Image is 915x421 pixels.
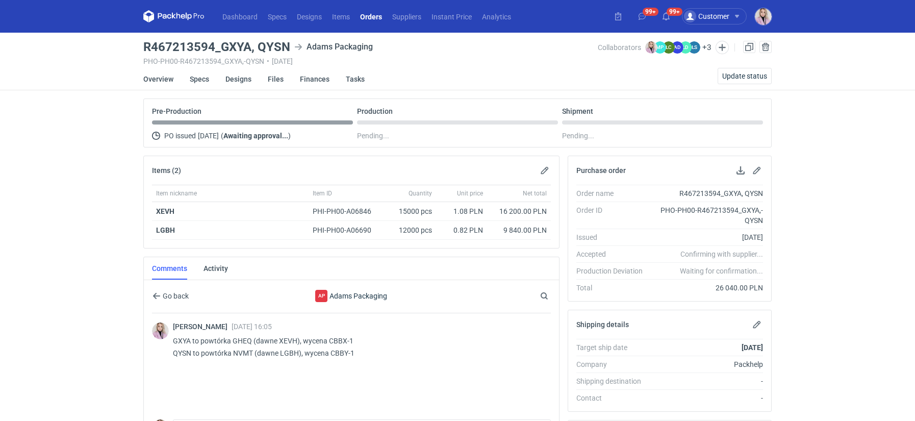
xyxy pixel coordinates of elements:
span: ) [288,132,291,140]
button: Edit collaborators [716,41,729,54]
a: Files [268,68,284,90]
a: Items [327,10,355,22]
div: Adams Packaging [294,41,373,53]
button: Update status [718,68,772,84]
img: Klaudia Wiśniewska [755,8,772,25]
h2: Purchase order [576,166,626,175]
span: Unit price [457,189,483,197]
div: 9 840.00 PLN [491,225,547,235]
div: Company [576,359,651,369]
a: Tasks [346,68,365,90]
h2: Shipping details [576,320,629,329]
a: Suppliers [387,10,426,22]
span: Net total [523,189,547,197]
h2: Items (2) [152,166,181,175]
div: Adams Packaging [268,290,435,302]
span: Go back [161,292,189,300]
button: 99+ [658,8,674,24]
a: Instant Price [426,10,477,22]
span: ( [221,132,223,140]
div: Shipping destination [576,376,651,386]
em: Confirming with supplier... [680,250,763,258]
div: - [651,393,763,403]
figcaption: ŁD [679,41,692,54]
em: Waiting for confirmation... [680,266,763,276]
button: 99+ [634,8,650,24]
figcaption: ŁC [663,41,675,54]
button: +3 [702,43,711,52]
p: Production [357,107,393,115]
div: Issued [576,232,651,242]
div: PHO-PH00-R467213594_GXYA,-QYSN [651,205,763,226]
button: Download PO [734,164,747,177]
button: Edit shipping details [751,318,763,331]
a: Specs [190,68,209,90]
div: 15000 pcs [385,202,436,221]
a: Designs [292,10,327,22]
p: Shipment [562,107,593,115]
button: Cancel order [759,41,772,53]
a: Comments [152,257,187,280]
div: Customer [684,10,729,22]
button: Customer [682,8,755,24]
span: Update status [722,72,767,80]
span: Item ID [313,189,332,197]
span: Item nickname [156,189,197,197]
h3: R467213594_GXYA, QYSN [143,41,290,53]
a: Finances [300,68,329,90]
div: Packhelp [651,359,763,369]
figcaption: AD [671,41,683,54]
figcaption: AP [315,290,327,302]
div: PO issued [152,130,353,142]
a: Specs [263,10,292,22]
div: 0.82 PLN [440,225,483,235]
a: Overview [143,68,173,90]
div: Target ship date [576,342,651,353]
button: Edit items [539,164,551,177]
div: PHI-PH00-A06690 [313,225,381,235]
a: LGBH [156,226,175,234]
div: 26 040.00 PLN [651,283,763,293]
div: R467213594_GXYA, QYSN [651,188,763,199]
div: 16 200.00 PLN [491,206,547,216]
div: 1.08 PLN [440,206,483,216]
figcaption: ŁS [688,41,700,54]
div: Contact [576,393,651,403]
p: GXYA to powtórka GHEQ (dawne XEVH), wycena CBBX-1 QYSN to powtórka NVMT (dawne LGBH), wycena CBBY-1 [173,335,543,359]
svg: Packhelp Pro [143,10,205,22]
figcaption: MP [654,41,666,54]
div: [DATE] [651,232,763,242]
strong: [DATE] [742,343,763,352]
span: Quantity [409,189,432,197]
div: PHI-PH00-A06846 [313,206,381,216]
strong: Awaiting approval... [223,132,288,140]
span: Collaborators [598,43,641,52]
div: - [651,376,763,386]
span: [PERSON_NAME] [173,323,232,331]
input: Search [538,290,571,302]
button: Edit purchase order [751,164,763,177]
a: Dashboard [217,10,263,22]
a: Activity [204,257,228,280]
button: Go back [152,290,189,302]
a: Designs [225,68,251,90]
div: Total [576,283,651,293]
span: [DATE] [198,130,219,142]
p: Pre-Production [152,107,201,115]
div: Adams Packaging [315,290,327,302]
img: Klaudia Wiśniewska [645,41,657,54]
a: Analytics [477,10,516,22]
a: XEVH [156,207,174,215]
span: [DATE] 16:05 [232,323,272,331]
div: Order name [576,188,651,199]
img: Klaudia Wiśniewska [152,323,169,339]
span: Pending... [357,130,389,142]
div: 12000 pcs [385,221,436,240]
div: PHO-PH00-R467213594_GXYA,-QYSN [DATE] [143,57,598,65]
div: Production Deviation [576,266,651,276]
